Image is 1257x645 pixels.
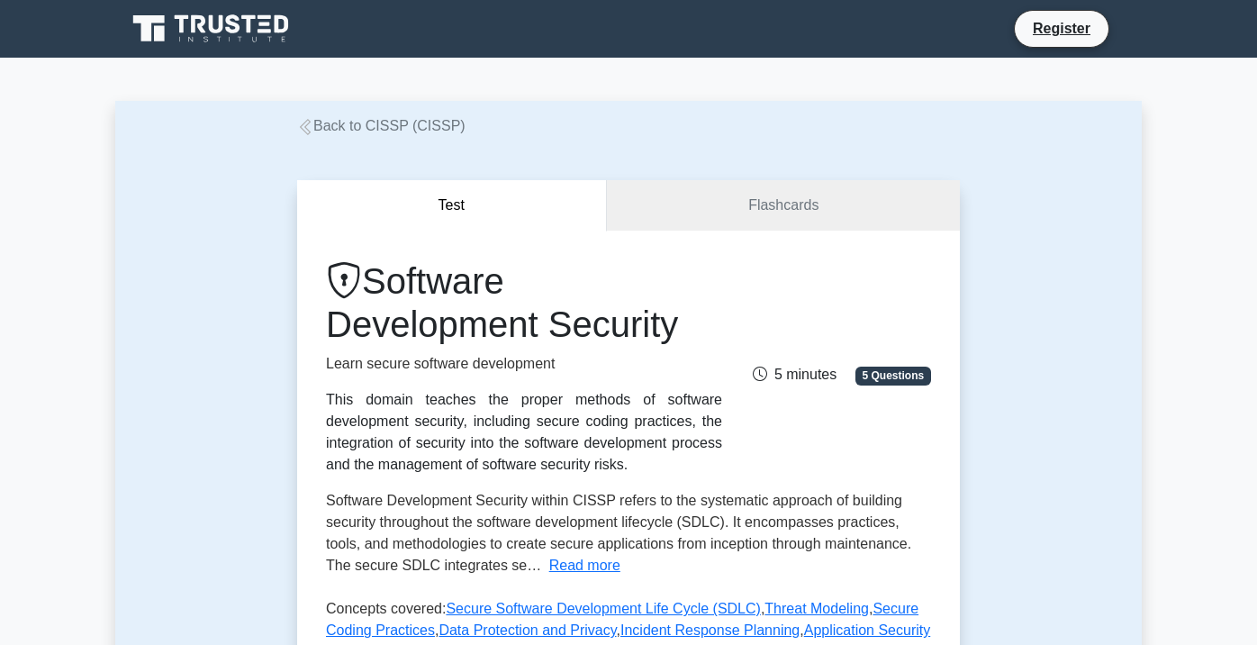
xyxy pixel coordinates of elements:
[620,622,800,638] a: Incident Response Planning
[439,622,616,638] a: Data Protection and Privacy
[297,118,466,133] a: Back to CISSP (CISSP)
[326,389,722,476] div: This domain teaches the proper methods of software development security, including secure coding ...
[297,180,607,232] button: Test
[764,601,869,616] a: Threat Modeling
[549,555,620,577] button: Read more
[446,601,760,616] a: Secure Software Development Life Cycle (SDLC)
[753,367,836,382] span: 5 minutes
[855,367,931,385] span: 5 Questions
[607,180,960,232] a: Flashcards
[326,259,722,346] h1: Software Development Security
[326,353,722,375] p: Learn secure software development
[326,493,911,573] span: Software Development Security within CISSP refers to the systematic approach of building security...
[1022,17,1101,40] a: Register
